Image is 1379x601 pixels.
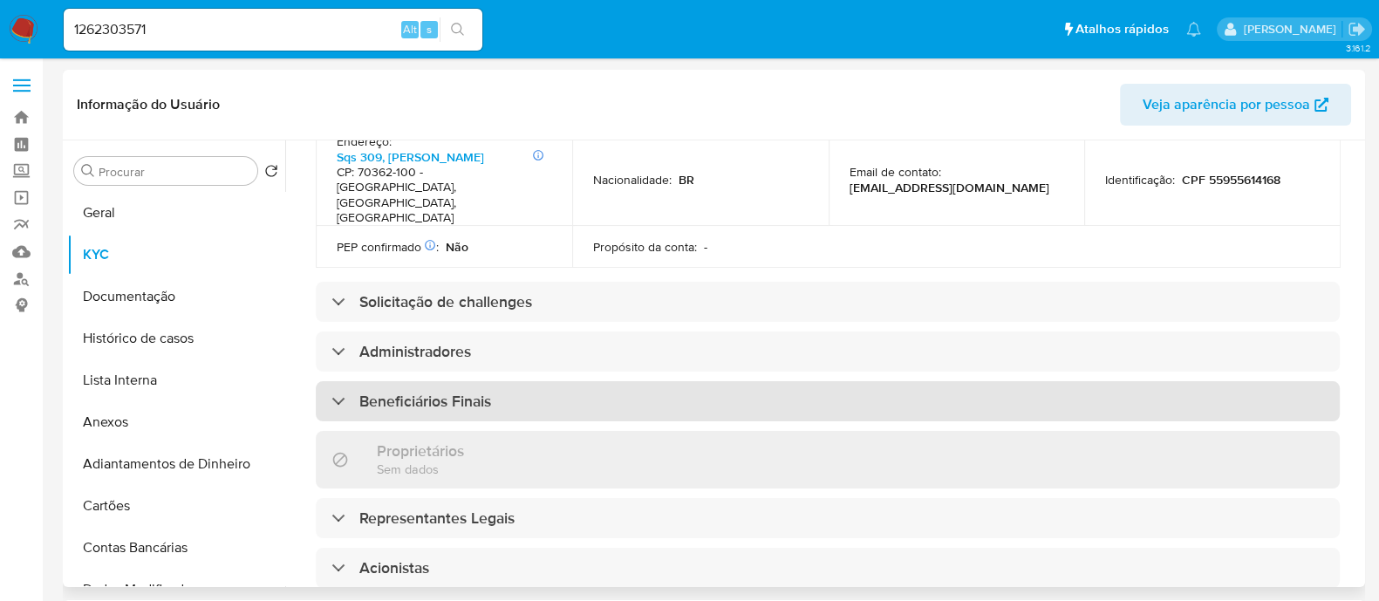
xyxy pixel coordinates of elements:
input: Procurar [99,164,250,180]
div: Administradores [316,331,1340,372]
button: Procurar [81,164,95,178]
h3: Acionistas [359,558,429,577]
h3: Administradores [359,342,471,361]
button: Anexos [67,401,285,443]
button: Contas Bancárias [67,527,285,569]
button: Histórico de casos [67,318,285,359]
p: Propósito da conta : [593,239,697,255]
p: anna.almeida@mercadopago.com.br [1243,21,1341,38]
button: Adiantamentos de Dinheiro [67,443,285,485]
div: ProprietáriosSem dados [316,431,1340,488]
h3: Beneficiários Finais [359,392,491,411]
button: Documentação [67,276,285,318]
button: Lista Interna [67,359,285,401]
p: Sem dados [377,461,464,477]
div: Representantes Legais [316,498,1340,538]
p: Nacionalidade : [593,172,672,188]
p: BR [679,172,694,188]
button: Veja aparência por pessoa [1120,84,1351,126]
p: [EMAIL_ADDRESS][DOMAIN_NAME] [850,180,1049,195]
div: Acionistas [316,548,1340,588]
button: Retornar ao pedido padrão [264,164,278,183]
span: s [427,21,432,38]
h4: CP: 70362-100 - [GEOGRAPHIC_DATA], [GEOGRAPHIC_DATA], [GEOGRAPHIC_DATA] [337,165,544,226]
h3: Solicitação de challenges [359,292,532,311]
button: search-icon [440,17,475,42]
a: Sqs 309, [PERSON_NAME] [337,148,484,166]
p: PEP confirmado : [337,239,439,255]
p: Não [446,239,468,255]
h3: Representantes Legais [359,509,515,528]
h3: Proprietários [377,441,464,461]
button: KYC [67,234,285,276]
a: Notificações [1186,22,1201,37]
p: - [704,239,707,255]
p: CPF 55955614168 [1182,172,1280,188]
div: Beneficiários Finais [316,381,1340,421]
div: Solicitação de challenges [316,282,1340,322]
h1: Informação do Usuário [77,96,220,113]
a: Sair [1348,20,1366,38]
p: Identificação : [1105,172,1175,188]
span: Alt [403,21,417,38]
span: Veja aparência por pessoa [1143,84,1310,126]
span: Atalhos rápidos [1075,20,1169,38]
p: Endereço : [337,133,392,149]
button: Geral [67,192,285,234]
input: Pesquise usuários ou casos... [64,18,482,41]
p: Email de contato : [850,164,941,180]
button: Cartões [67,485,285,527]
